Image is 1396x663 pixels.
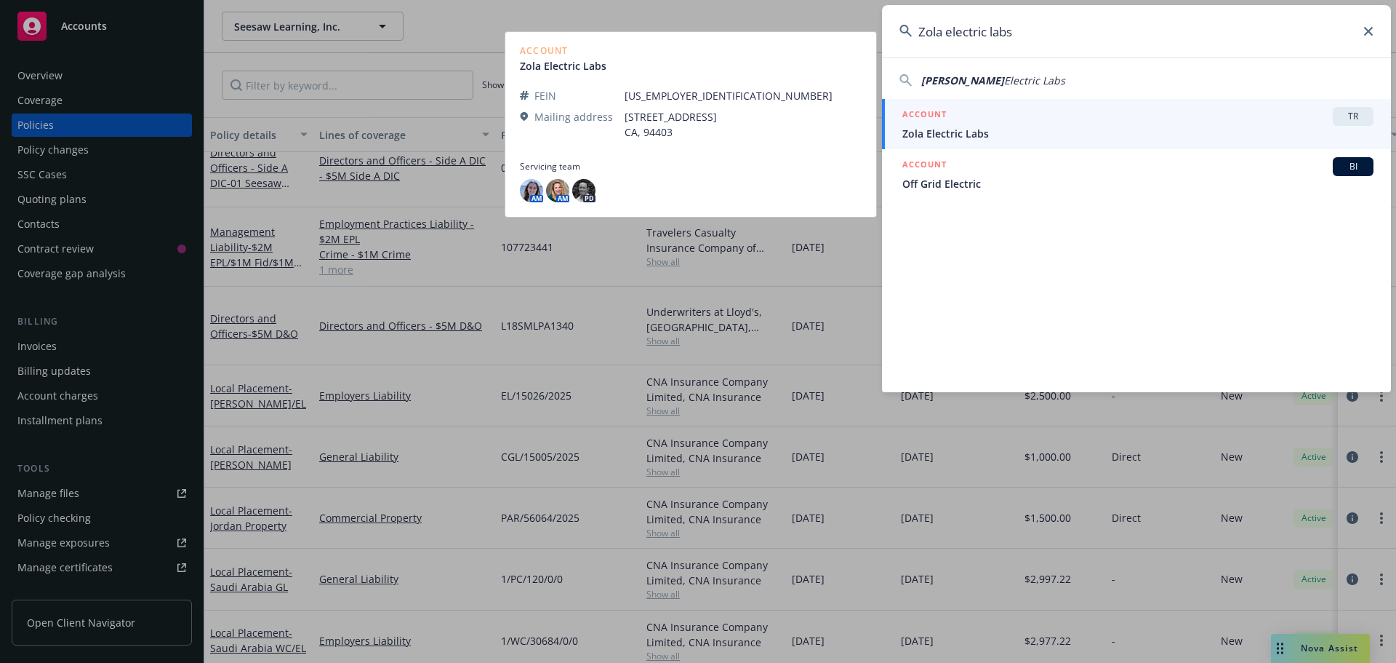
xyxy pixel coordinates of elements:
span: [PERSON_NAME] [921,74,1004,87]
a: ACCOUNTBIOff Grid Electric [882,149,1391,199]
input: Search... [882,5,1391,57]
span: TR [1339,110,1368,123]
span: Off Grid Electric [902,176,1373,191]
span: BI [1339,160,1368,173]
span: Electric Labs [1004,74,1065,87]
span: Zola Electric Labs [902,126,1373,141]
a: ACCOUNTTRZola Electric Labs [882,99,1391,149]
h5: ACCOUNT [902,107,947,124]
h5: ACCOUNT [902,157,947,175]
